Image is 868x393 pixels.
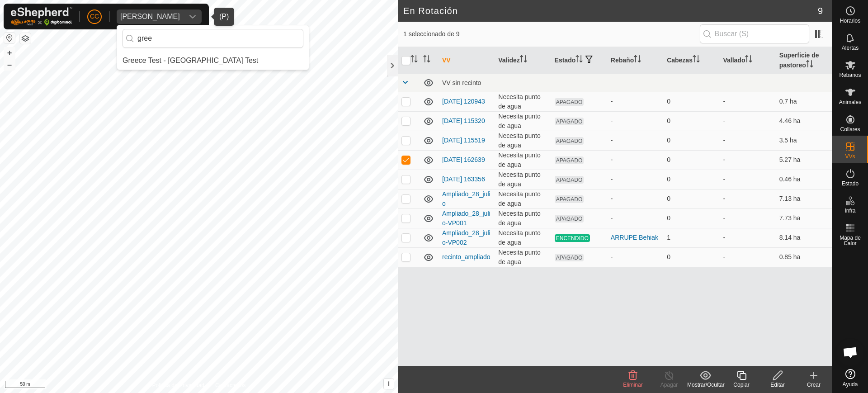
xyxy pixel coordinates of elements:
[152,381,204,389] a: Política de Privacidad
[845,154,855,159] span: VVs
[403,5,818,16] h2: En Rotación
[4,47,15,58] button: +
[663,131,719,150] td: 0
[719,208,775,228] td: -
[495,228,551,247] td: Necesita punto de agua
[796,381,832,389] div: Crear
[442,98,485,105] a: [DATE] 120943
[410,57,418,64] p-sorticon: Activar para ordenar
[839,72,861,78] span: Rebaños
[663,208,719,228] td: 0
[495,208,551,228] td: Necesita punto de agua
[837,339,864,366] div: Chat abierto
[607,47,663,74] th: Rebaño
[840,18,860,24] span: Horarios
[776,92,832,111] td: 0.7 ha
[719,170,775,189] td: -
[663,111,719,131] td: 0
[776,170,832,189] td: 0.46 ha
[555,137,584,145] span: APAGADO
[4,59,15,70] button: –
[719,131,775,150] td: -
[90,12,99,21] span: CC
[20,33,31,44] button: Capas del Mapa
[555,195,584,203] span: APAGADO
[719,228,775,247] td: -
[651,381,687,389] div: Apagar
[663,189,719,208] td: 0
[842,45,859,51] span: Alertas
[442,210,491,227] a: Ampliado_28_julio-VP001
[623,382,642,388] span: Eliminar
[663,228,719,247] td: 1
[776,189,832,208] td: 7.13 ha
[117,52,309,70] ul: Option List
[442,117,485,124] a: [DATE] 115320
[123,29,303,48] input: Buscar por región, país, empresa o propiedad
[495,247,551,267] td: Necesita punto de agua
[495,131,551,150] td: Necesita punto de agua
[840,127,860,132] span: Collares
[442,156,485,163] a: [DATE] 162639
[719,150,775,170] td: -
[611,194,660,204] div: -
[611,175,660,184] div: -
[495,170,551,189] td: Necesita punto de agua
[839,99,861,105] span: Animales
[719,247,775,267] td: -
[576,57,583,64] p-sorticon: Activar para ordenar
[184,9,202,24] div: dropdown trigger
[120,13,180,20] div: [PERSON_NAME]
[663,170,719,189] td: 0
[555,98,584,106] span: APAGADO
[495,111,551,131] td: Necesita punto de agua
[551,47,607,74] th: Estado
[555,118,584,125] span: APAGADO
[388,380,390,388] span: i
[520,57,527,64] p-sorticon: Activar para ordenar
[776,150,832,170] td: 5.27 ha
[117,9,184,24] span: Pilar Villegas Susaeta
[611,116,660,126] div: -
[215,381,245,389] a: Contáctenos
[806,62,813,69] p-sorticon: Activar para ordenar
[843,382,858,387] span: Ayuda
[611,252,660,262] div: -
[403,29,700,39] span: 1 seleccionado de 9
[776,208,832,228] td: 7.73 ha
[719,111,775,131] td: -
[719,189,775,208] td: -
[442,79,828,86] div: VV sin recinto
[442,137,485,144] a: [DATE] 115519
[117,52,309,70] li: Greece Test
[555,234,590,242] span: ENCENDIDO
[687,381,723,389] div: Mostrar/Ocultar
[818,4,823,18] span: 9
[555,156,584,164] span: APAGADO
[384,379,394,389] button: i
[423,57,430,64] p-sorticon: Activar para ordenar
[123,55,258,66] div: Greece Test - [GEOGRAPHIC_DATA] Test
[663,247,719,267] td: 0
[4,33,15,43] button: Restablecer Mapa
[611,233,660,242] div: ARRUPE Behiak
[611,136,660,145] div: -
[832,365,868,391] a: Ayuda
[700,24,809,43] input: Buscar (S)
[611,213,660,223] div: -
[776,228,832,247] td: 8.14 ha
[759,381,796,389] div: Editar
[611,97,660,106] div: -
[495,92,551,111] td: Necesita punto de agua
[719,92,775,111] td: -
[776,47,832,74] th: Superficie de pastoreo
[842,181,859,186] span: Estado
[495,47,551,74] th: Validez
[663,92,719,111] td: 0
[719,47,775,74] th: Vallado
[634,57,641,64] p-sorticon: Activar para ordenar
[776,247,832,267] td: 0.85 ha
[442,253,491,260] a: recinto_ampliado
[663,150,719,170] td: 0
[745,57,752,64] p-sorticon: Activar para ordenar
